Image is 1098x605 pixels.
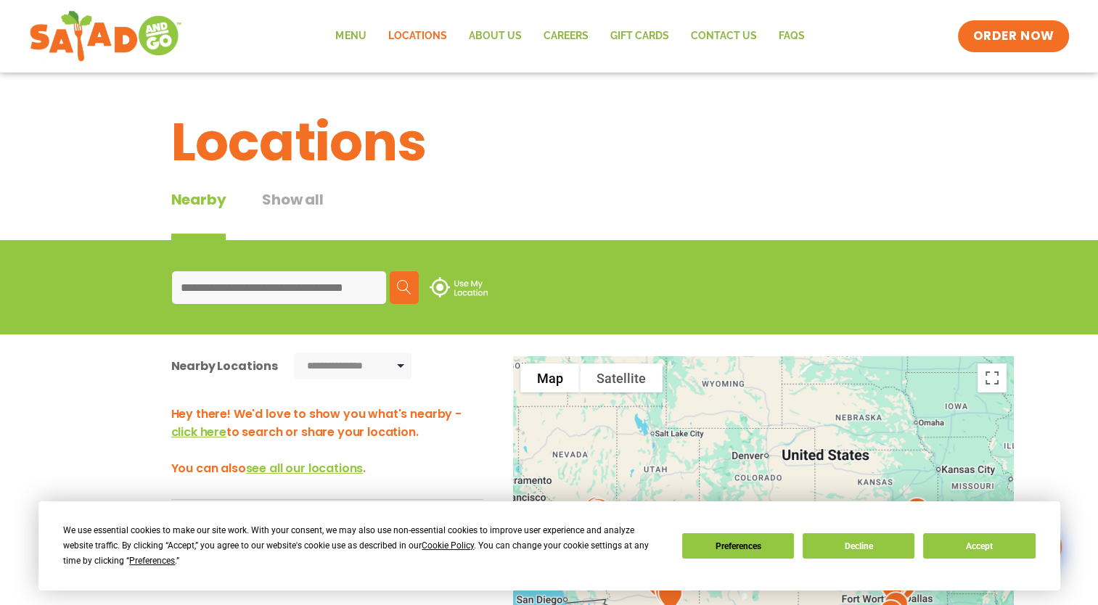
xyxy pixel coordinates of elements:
span: Preferences [129,556,175,566]
img: new-SAG-logo-768×292 [29,7,182,65]
a: Menu [324,20,377,53]
span: ORDER NOW [972,28,1054,45]
div: Tabbed content [171,189,360,240]
div: Cookie Consent Prompt [38,501,1060,590]
a: About Us [457,20,532,53]
a: GIFT CARDS [599,20,679,53]
div: Nearby Locations [171,357,278,375]
button: Accept [923,533,1035,559]
button: Preferences [681,533,793,559]
span: Cookie Policy [422,540,474,551]
button: Toggle fullscreen view [978,363,1007,392]
div: Nearby [171,189,226,240]
button: Show street map [520,363,580,392]
button: Decline [803,533,914,559]
img: use-location.svg [430,277,488,297]
a: Careers [532,20,599,53]
h3: Hey there! We'd love to show you what's nearby - to search or share your location. You can also . [171,405,483,477]
button: Show satellite imagery [580,363,663,392]
a: Locations [377,20,457,53]
span: click here [171,424,226,440]
h1: Locations [171,103,927,181]
a: Contact Us [679,20,767,53]
a: ORDER NOW [958,20,1068,52]
button: Show all [262,189,323,240]
img: search.svg [397,280,411,295]
div: We use essential cookies to make our site work. With your consent, we may also use non-essential ... [63,523,664,569]
a: FAQs [767,20,815,53]
span: see all our locations [246,460,364,477]
nav: Menu [324,20,815,53]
